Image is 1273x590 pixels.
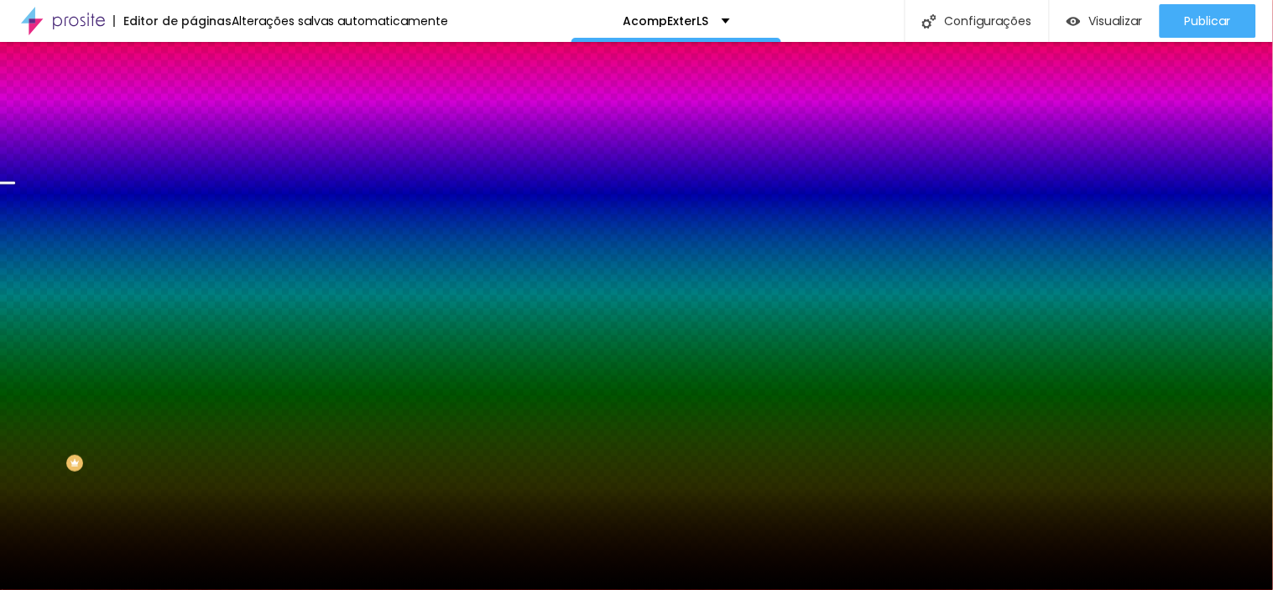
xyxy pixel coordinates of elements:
button: Visualizar [1050,4,1160,38]
img: Icone [922,14,936,29]
div: Alterações salvas automaticamente [232,15,448,27]
span: Publicar [1185,14,1231,28]
img: view-1.svg [1067,14,1081,29]
button: Publicar [1160,4,1256,38]
span: Visualizar [1089,14,1143,28]
p: AcompExterLS [623,15,709,27]
div: Editor de páginas [113,15,232,27]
